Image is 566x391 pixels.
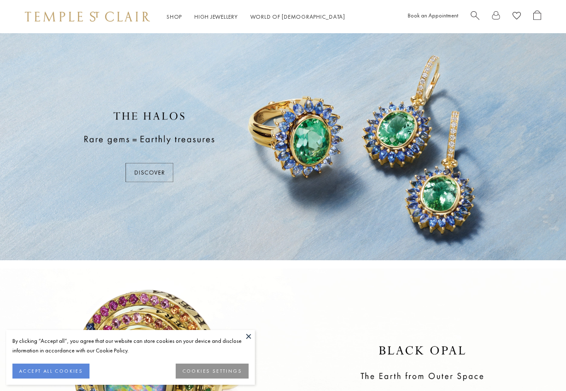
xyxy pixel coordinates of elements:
nav: Main navigation [167,12,345,22]
a: Book an Appointment [408,12,458,19]
iframe: Gorgias live chat messenger [525,352,558,383]
a: Search [471,10,479,23]
a: ShopShop [167,13,182,20]
img: Temple St. Clair [25,12,150,22]
a: High JewelleryHigh Jewellery [194,13,238,20]
a: Open Shopping Bag [533,10,541,23]
button: ACCEPT ALL COOKIES [12,364,89,379]
a: View Wishlist [513,10,521,23]
button: COOKIES SETTINGS [176,364,249,379]
a: World of [DEMOGRAPHIC_DATA]World of [DEMOGRAPHIC_DATA] [250,13,345,20]
div: By clicking “Accept all”, you agree that our website can store cookies on your device and disclos... [12,336,249,355]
